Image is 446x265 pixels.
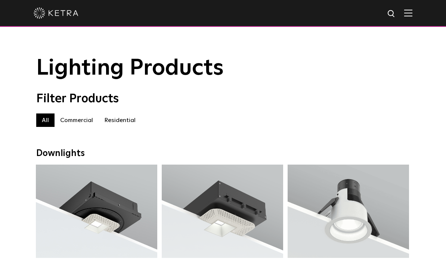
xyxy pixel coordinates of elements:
label: All [36,113,55,127]
div: Downlights [36,148,410,159]
div: Filter Products [36,92,410,106]
span: Lighting Products [36,57,224,79]
img: ketra-logo-2019-white [34,7,78,19]
img: Hamburger%20Nav.svg [404,9,412,16]
label: Residential [99,113,141,127]
img: search icon [387,9,396,19]
label: Commercial [55,113,99,127]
